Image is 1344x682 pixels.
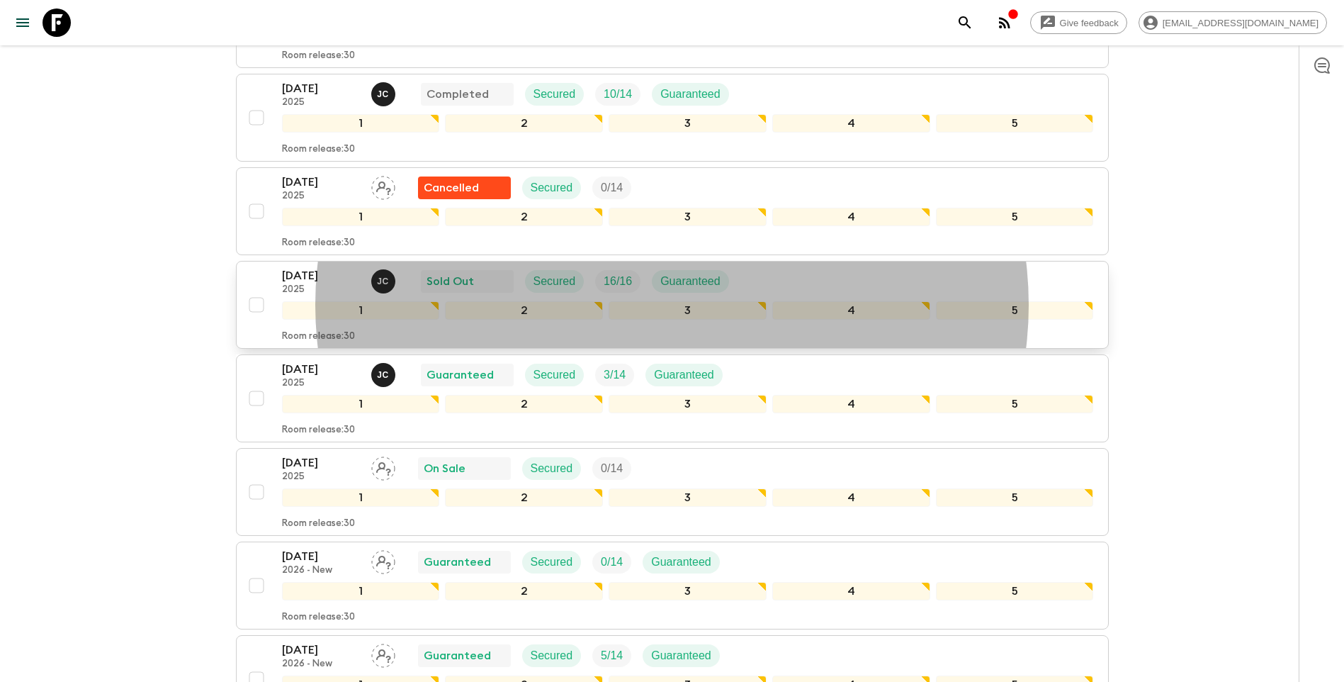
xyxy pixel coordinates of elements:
div: Secured [522,644,582,667]
p: Completed [427,86,489,103]
button: [DATE]2025Assign pack leaderFlash Pack cancellationSecuredTrip Fill12345Room release:30 [236,167,1109,255]
p: Secured [533,367,576,384]
p: Room release: 30 [282,518,355,530]
p: Room release: 30 [282,425,355,436]
div: 5 [936,488,1094,507]
div: 2 [445,582,603,600]
div: Secured [525,83,585,106]
p: 0 / 14 [601,554,623,571]
p: Secured [533,273,576,290]
p: 0 / 14 [601,179,623,196]
p: [DATE] [282,80,360,97]
p: Room release: 30 [282,331,355,342]
div: Secured [522,457,582,480]
p: Guaranteed [660,86,721,103]
div: Trip Fill [595,270,640,293]
p: Secured [531,179,573,196]
p: Guaranteed [424,647,491,664]
p: Sold Out [427,273,474,290]
p: 3 / 14 [604,367,626,384]
div: 3 [609,582,767,600]
span: Assign pack leader [371,648,395,659]
p: 2025 [282,471,360,483]
p: 2025 [282,191,360,202]
div: 4 [772,395,930,413]
div: Trip Fill [595,83,640,106]
span: Josafat Chavez [371,274,398,285]
button: [DATE]2026 - NewAssign pack leaderGuaranteedSecuredTrip FillGuaranteed12345Room release:30 [236,542,1109,630]
div: Secured [522,177,582,199]
span: Assign pack leader [371,180,395,191]
div: 4 [772,114,930,133]
p: 10 / 14 [604,86,632,103]
button: [DATE]2025Josafat Chavez CompletedSecuredTrip FillGuaranteed12345Room release:30 [236,74,1109,162]
div: 1 [282,114,440,133]
p: Guaranteed [660,273,721,290]
p: J C [377,369,389,381]
div: 5 [936,395,1094,413]
p: 5 / 14 [601,647,623,664]
button: search adventures [951,9,979,37]
div: 4 [772,488,930,507]
div: 1 [282,488,440,507]
p: Secured [531,460,573,477]
div: 1 [282,582,440,600]
div: 5 [936,208,1094,226]
span: Assign pack leader [371,461,395,472]
div: 2 [445,114,603,133]
div: Flash Pack cancellation [418,177,511,199]
p: [DATE] [282,548,360,565]
span: Josafat Chavez [371,367,398,379]
span: Josafat Chavez [371,86,398,98]
p: Secured [531,554,573,571]
span: [EMAIL_ADDRESS][DOMAIN_NAME] [1155,18,1326,28]
p: 2025 [282,97,360,108]
p: J C [377,276,389,287]
p: On Sale [424,460,465,477]
div: 1 [282,301,440,320]
div: Trip Fill [595,364,634,386]
div: 2 [445,488,603,507]
div: Trip Fill [592,644,631,667]
span: Give feedback [1052,18,1126,28]
div: Secured [522,551,582,574]
span: Assign pack leader [371,554,395,566]
p: Guaranteed [427,367,494,384]
button: JC [371,269,398,294]
p: Room release: 30 [282,612,355,623]
div: 2 [445,301,603,320]
p: [DATE] [282,174,360,191]
a: Give feedback [1030,11,1127,34]
p: 0 / 14 [601,460,623,477]
p: Cancelled [424,179,479,196]
div: 3 [609,395,767,413]
div: 3 [609,301,767,320]
div: 3 [609,208,767,226]
button: [DATE]2025Assign pack leaderOn SaleSecuredTrip Fill12345Room release:30 [236,448,1109,536]
p: Room release: 30 [282,50,355,62]
div: 5 [936,582,1094,600]
p: Guaranteed [651,554,711,571]
p: [DATE] [282,361,360,378]
button: [DATE]2025Josafat Chavez GuaranteedSecuredTrip FillGuaranteed12345Room release:30 [236,354,1109,442]
div: 2 [445,395,603,413]
div: 4 [772,208,930,226]
div: Secured [525,270,585,293]
button: JC [371,363,398,387]
p: 2026 - New [282,659,360,670]
p: [DATE] [282,267,360,284]
div: 2 [445,208,603,226]
p: Room release: 30 [282,144,355,155]
p: Guaranteed [424,554,491,571]
div: 3 [609,488,767,507]
p: Guaranteed [651,647,711,664]
p: Guaranteed [654,367,714,384]
div: 1 [282,395,440,413]
div: 3 [609,114,767,133]
button: [DATE]2025Josafat Chavez Sold OutSecuredTrip FillGuaranteed12345Room release:30 [236,261,1109,349]
div: 1 [282,208,440,226]
p: Room release: 30 [282,237,355,249]
p: 2025 [282,284,360,296]
div: Trip Fill [592,177,631,199]
p: Secured [533,86,576,103]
